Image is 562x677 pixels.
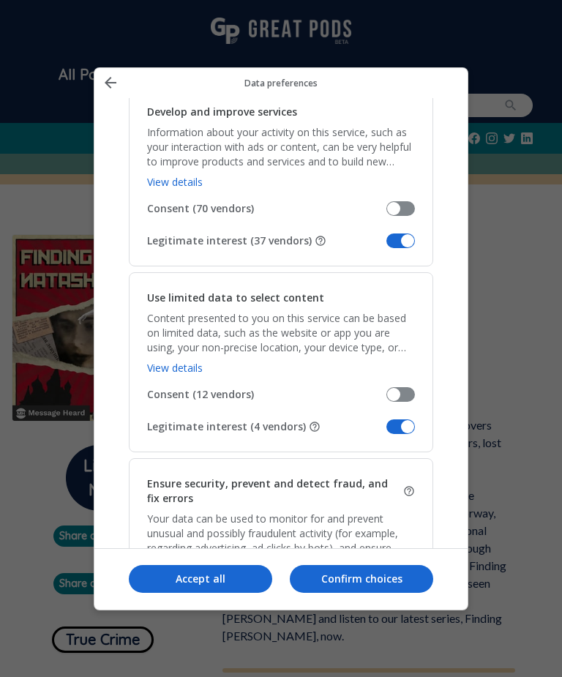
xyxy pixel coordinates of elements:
[147,105,297,119] h2: Develop and improve services
[290,565,433,593] button: Confirm choices
[147,291,324,305] h2: Use limited data to select content
[147,233,386,248] span: Legitimate interest (37 vendors)
[147,512,415,556] p: Your data can be used to monitor for and prevent unusual and possibly fraudulent activity (for ex...
[97,73,124,92] button: Back
[315,235,326,247] button: Some vendors are not asking for your consent, but are using your personal data on the basis of th...
[147,387,386,402] span: Consent (12 vendors)
[129,565,272,593] button: Accept all
[147,175,203,189] a: View details, Develop and improve services
[147,419,386,434] span: Legitimate interest (4 vendors)
[124,77,438,89] p: Data preferences
[94,67,468,610] div: Manage your data
[309,421,321,433] button: Some vendors are not asking for your consent, but are using your personal data on the basis of th...
[147,311,415,355] p: Content presented to you on this service can be based on limited data, such as the website or app...
[403,474,415,509] button: This is one reason that vendors use data. Data used for security or an essential function can't b...
[147,201,386,216] span: Consent (70 vendors)
[129,572,272,586] p: Accept all
[147,476,400,506] h2: Ensure security, prevent and detect fraud, and fix errors
[147,361,203,375] a: View details, Use limited data to select content
[147,125,415,169] p: Information about your activity on this service, such as your interaction with ads or content, ca...
[290,572,433,586] p: Confirm choices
